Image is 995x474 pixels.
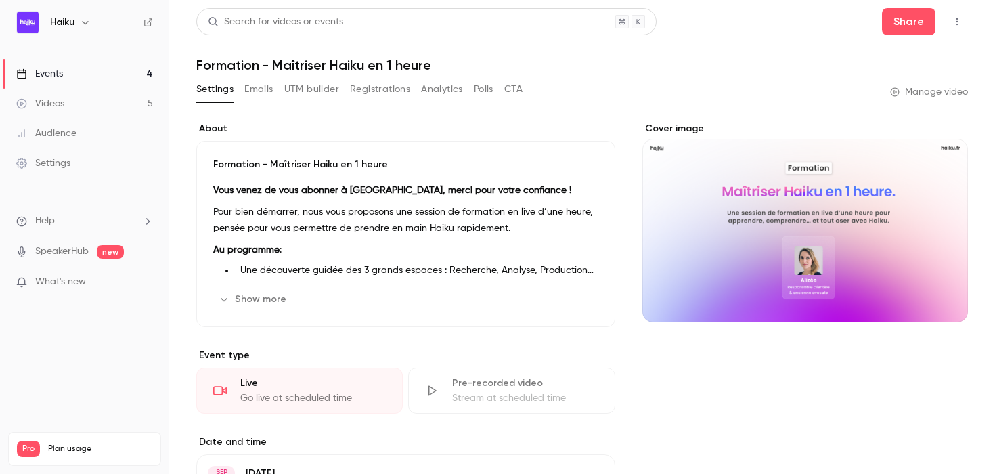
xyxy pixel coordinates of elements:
span: Pro [17,441,40,457]
button: Analytics [421,79,463,100]
a: SpeakerHub [35,244,89,259]
div: LiveGo live at scheduled time [196,368,403,414]
div: Events [16,67,63,81]
div: Settings [16,156,70,170]
button: Registrations [350,79,410,100]
label: Cover image [642,122,968,135]
li: Une découverte guidée des 3 grands espaces : Recherche, Analyse, Production [235,263,598,278]
button: Share [882,8,935,35]
button: UTM builder [284,79,339,100]
div: Videos [16,97,64,110]
div: Go live at scheduled time [240,391,386,405]
p: : [213,242,598,258]
div: Audience [16,127,76,140]
h6: Haiku [50,16,74,29]
div: Search for videos or events [208,15,343,29]
button: Settings [196,79,234,100]
div: Pre-recorded videoStream at scheduled time [408,368,615,414]
label: Date and time [196,435,615,449]
span: Plan usage [48,444,152,454]
button: Show more [213,288,294,310]
label: About [196,122,615,135]
p: Formation - Maîtriser Haiku en 1 heure [213,158,598,171]
span: What's new [35,275,86,289]
button: Polls [474,79,493,100]
img: Haiku [17,12,39,33]
div: Stream at scheduled time [452,391,598,405]
p: Event type [196,349,615,362]
button: CTA [504,79,523,100]
li: help-dropdown-opener [16,214,153,228]
span: Help [35,214,55,228]
a: Manage video [890,85,968,99]
h1: Formation - Maîtriser Haiku en 1 heure [196,57,968,73]
span: new [97,245,124,259]
strong: Au programme [213,245,280,255]
div: Live [240,376,386,390]
button: Emails [244,79,273,100]
p: Pour bien démarrer, nous vous proposons une session de formation en live d’une heure, pensée pour... [213,204,598,236]
section: Cover image [642,122,968,322]
div: Pre-recorded video [452,376,598,390]
strong: Vous venez de vous abonner à [GEOGRAPHIC_DATA], merci pour votre confiance ! [213,186,571,195]
iframe: Noticeable Trigger [137,276,153,288]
